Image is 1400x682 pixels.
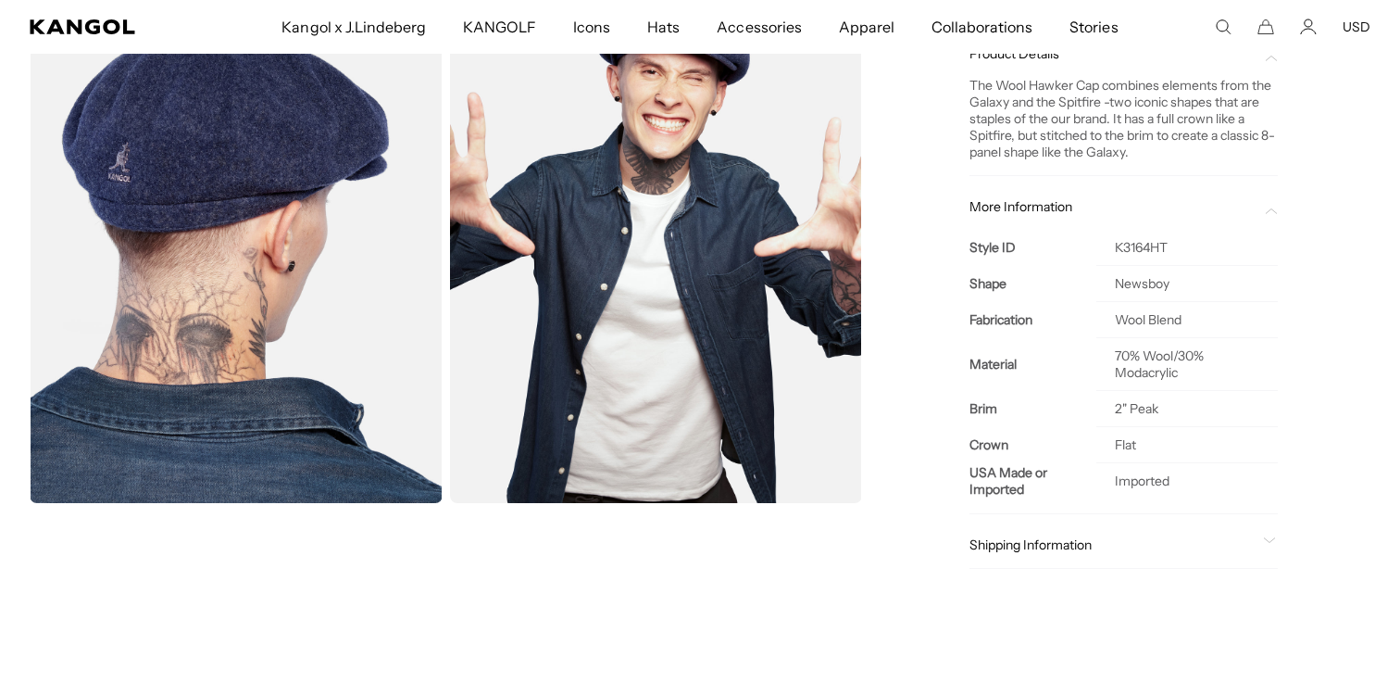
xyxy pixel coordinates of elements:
[969,426,1096,462] th: Crown
[969,265,1096,301] th: Shape
[969,77,1278,160] div: The Wool Hawker Cap combines elements from the Galaxy and the Spitfire -two iconic shapes that ar...
[1096,230,1278,266] td: K3164HT
[1300,19,1317,35] a: Account
[969,537,1256,553] span: Shipping Information
[969,390,1096,426] th: Brim
[1215,19,1231,35] summary: Search here
[1257,19,1274,35] button: Cart
[1096,265,1278,301] td: Newsboy
[969,230,1096,266] th: Style ID
[969,301,1096,337] th: Fabrication
[1096,301,1278,337] td: Wool Blend
[1096,426,1278,462] td: Flat
[1096,337,1278,390] td: 70% Wool/30% Modacrylic
[969,198,1256,215] span: More Information
[969,462,1096,499] th: USA Made or Imported
[1343,19,1370,35] button: USD
[969,337,1096,390] th: Material
[30,19,185,34] a: Kangol
[1096,462,1278,499] td: Imported
[1096,390,1278,426] td: 2" Peak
